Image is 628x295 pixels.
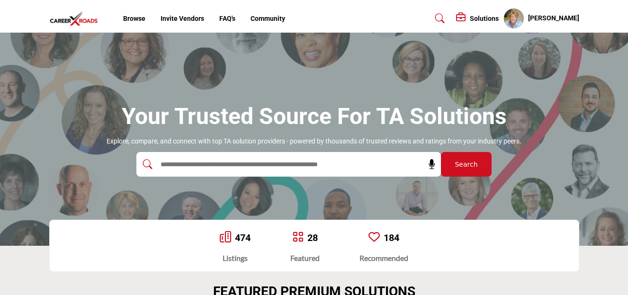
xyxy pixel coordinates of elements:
[359,252,408,264] div: Recommended
[503,8,524,29] button: Show hide supplier dropdown
[426,11,451,26] a: Search
[251,15,285,22] a: Community
[107,137,521,146] p: Explore, compare, and connect with top TA solution providers - powered by thousands of trusted re...
[123,15,145,22] a: Browse
[292,231,304,244] a: Go to Featured
[49,11,103,27] img: Site Logo
[441,152,492,177] button: Search
[455,160,477,170] span: Search
[161,15,204,22] a: Invite Vendors
[307,232,318,243] a: 28
[470,14,499,23] h5: Solutions
[290,252,320,264] div: Featured
[220,252,251,264] div: Listings
[368,231,380,244] a: Go to Recommended
[122,102,507,131] h1: Your Trusted Source for TA Solutions
[456,13,499,24] div: Solutions
[235,232,251,243] a: 474
[384,232,399,243] a: 184
[528,14,579,23] h5: [PERSON_NAME]
[219,15,235,22] a: FAQ's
